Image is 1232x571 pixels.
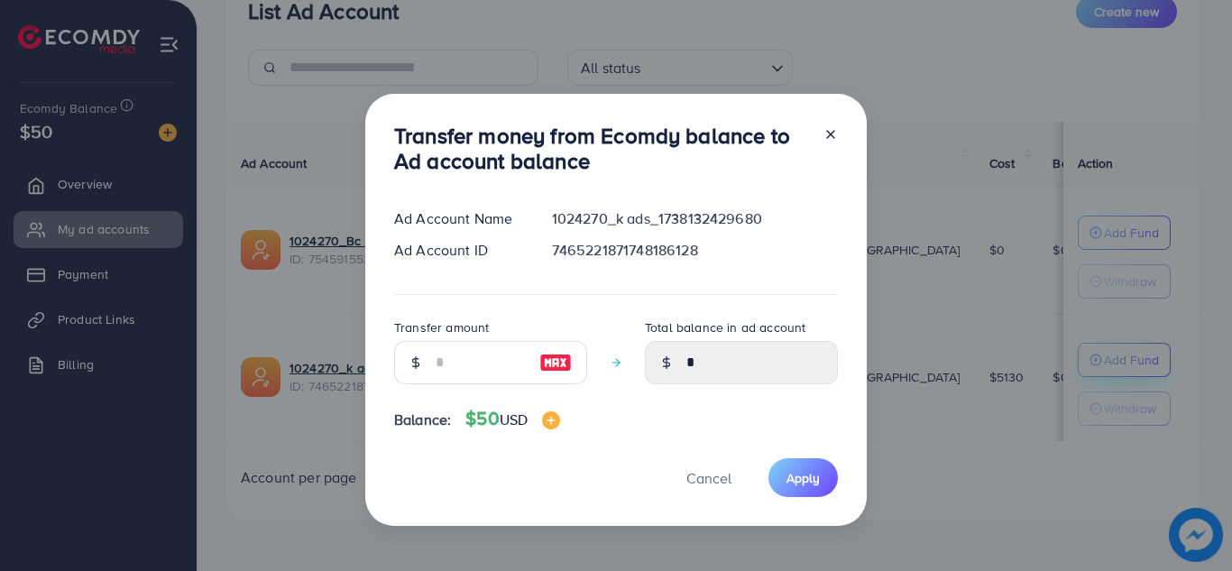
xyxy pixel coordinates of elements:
[394,318,489,336] label: Transfer amount
[664,458,754,497] button: Cancel
[686,468,731,488] span: Cancel
[645,318,805,336] label: Total balance in ad account
[380,240,538,261] div: Ad Account ID
[465,408,560,430] h4: $50
[539,352,572,373] img: image
[394,410,451,430] span: Balance:
[538,240,852,261] div: 7465221871748186128
[380,208,538,229] div: Ad Account Name
[394,123,809,175] h3: Transfer money from Ecomdy balance to Ad account balance
[500,410,528,429] span: USD
[768,458,838,497] button: Apply
[538,208,852,229] div: 1024270_k ads_1738132429680
[542,411,560,429] img: image
[786,469,820,487] span: Apply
